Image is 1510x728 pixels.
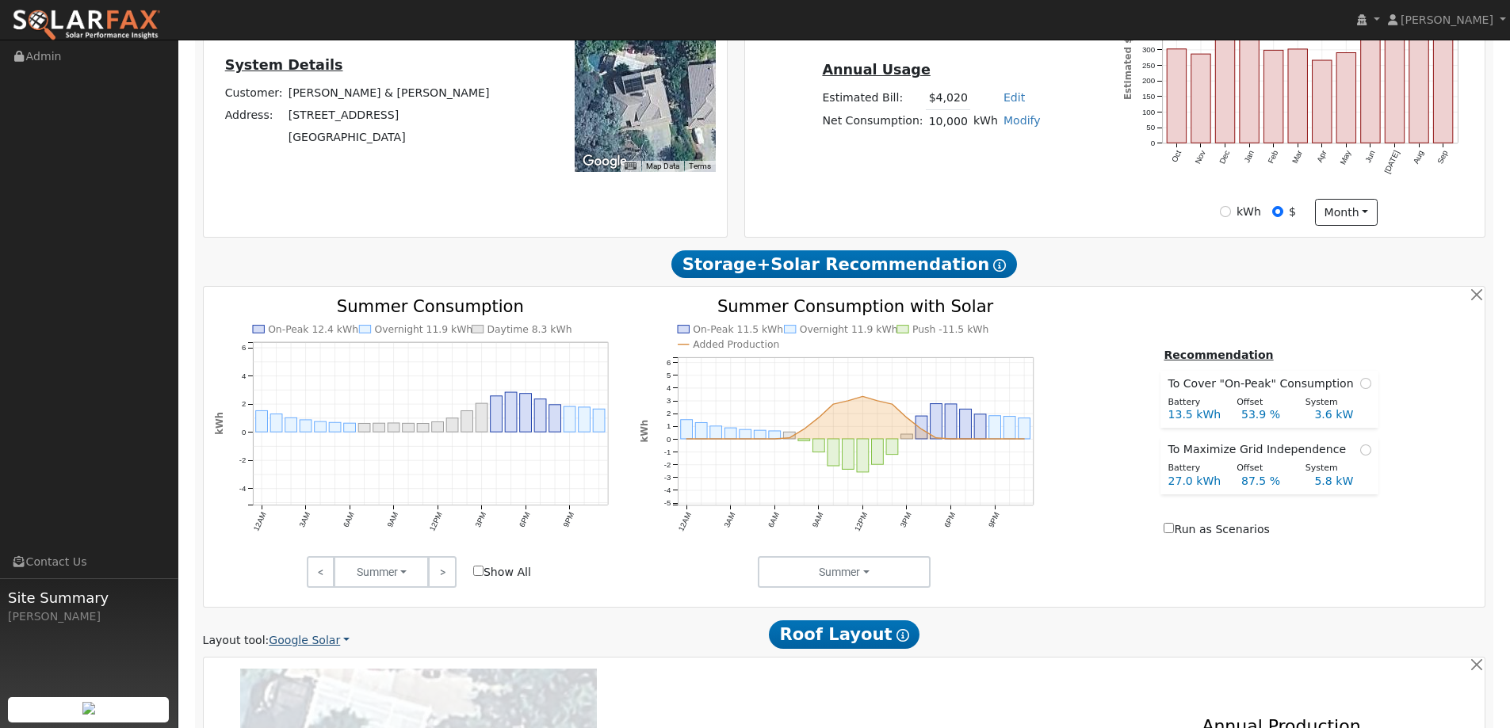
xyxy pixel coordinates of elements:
[693,339,779,350] text: Added Production
[251,510,268,532] text: 12AM
[664,498,671,507] text: -5
[213,412,224,435] text: kWh
[803,427,806,430] circle: onclick=""
[1409,14,1428,143] rect: onclick=""
[388,423,399,432] rect: onclick=""
[285,127,492,149] td: [GEOGRAPHIC_DATA]
[239,484,246,493] text: -4
[667,383,671,392] text: 4
[832,402,835,406] circle: onclick=""
[374,324,472,335] text: Overnight 11.9 kWh
[695,422,707,438] rect: onclick=""
[1339,149,1353,166] text: May
[758,556,931,588] button: Summer
[473,564,531,581] label: Show All
[297,510,312,528] text: 3AM
[912,324,988,335] text: Push -11.5 kWh
[1361,32,1380,143] rect: onclick=""
[270,414,282,432] rect: onclick=""
[1264,51,1283,143] rect: onclick=""
[896,629,909,642] i: Show Help
[1434,36,1453,143] rect: onclick=""
[920,427,923,430] circle: onclick=""
[1008,437,1011,440] circle: onclick=""
[935,436,938,439] circle: onclick=""
[1220,206,1231,217] input: kWh
[1191,54,1210,143] rect: onclick=""
[1233,473,1305,490] div: 87.5 %
[847,399,850,402] circle: onclick=""
[385,510,399,528] text: 9AM
[960,409,972,439] rect: onclick=""
[681,419,693,438] rect: onclick=""
[1142,61,1156,70] text: 250
[473,510,487,528] text: 3PM
[242,427,246,436] text: 0
[664,459,671,468] text: -2
[1229,396,1298,410] div: Offset
[1315,199,1378,226] button: month
[766,510,781,528] text: 6AM
[853,510,870,532] text: 12PM
[828,439,839,466] rect: onclick=""
[579,151,631,172] img: Google
[300,420,312,432] rect: onclick=""
[1337,53,1356,143] rect: onclick=""
[685,437,688,440] circle: onclick=""
[974,414,986,438] rect: onclick=""
[788,436,791,439] circle: onclick=""
[784,432,796,439] rect: onclick=""
[872,439,884,464] rect: onclick=""
[8,587,170,608] span: Site Summary
[769,431,781,439] rect: onclick=""
[1386,8,1405,143] rect: onclick=""
[905,416,908,419] circle: onclick=""
[564,406,575,432] rect: onclick=""
[1237,204,1261,220] label: kWh
[744,437,747,440] circle: onclick=""
[817,416,820,419] circle: onclick=""
[1170,149,1183,164] text: Oct
[446,417,458,431] rect: onclick=""
[820,109,926,132] td: Net Consumption:
[534,398,546,432] rect: onclick=""
[1168,441,1352,458] span: To Maximize Grid Independence
[942,510,957,528] text: 6PM
[329,422,341,432] rect: onclick=""
[1289,204,1296,220] label: $
[285,82,492,104] td: [PERSON_NAME] & [PERSON_NAME]
[677,510,694,532] text: 12AM
[945,403,957,438] rect: onclick=""
[715,437,718,440] circle: onclick=""
[268,324,358,335] text: On-Peak 12.4 kWh
[82,702,95,715] img: retrieve
[1412,149,1425,165] text: Aug
[1306,473,1379,490] div: 5.8 kW
[476,403,487,432] rect: onclick=""
[1160,473,1233,490] div: 27.0 kWh
[901,434,913,439] rect: onclick=""
[950,437,953,440] circle: onclick=""
[899,510,913,528] text: 3PM
[725,428,737,439] rect: onclick=""
[1364,149,1378,164] text: Jun
[341,510,355,528] text: 6AM
[358,423,370,432] rect: onclick=""
[373,423,385,432] rect: onclick=""
[891,402,894,406] circle: onclick=""
[579,407,591,432] rect: onclick=""
[664,472,671,481] text: -3
[759,437,762,440] circle: onclick=""
[667,370,671,379] text: 5
[667,409,671,417] text: 2
[774,437,777,440] circle: onclick=""
[403,423,415,432] rect: onclick=""
[1122,37,1133,100] text: Estimated $
[1160,396,1229,410] div: Battery
[427,510,444,532] text: 12PM
[822,62,930,78] u: Annual Usage
[1194,149,1207,166] text: Nov
[491,396,503,432] rect: onclick=""
[926,109,970,132] td: 10,000
[242,399,246,408] text: 2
